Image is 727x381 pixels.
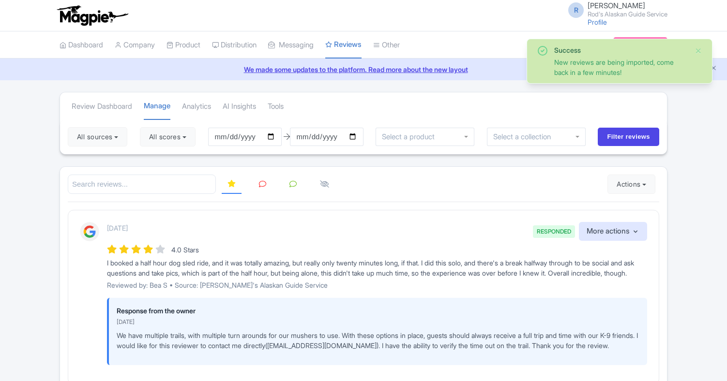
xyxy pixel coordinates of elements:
a: Analytics [182,93,211,120]
p: Response from the owner [117,306,639,316]
a: We made some updates to the platform. Read more about the new layout [6,64,721,74]
img: Google Logo [80,222,99,241]
a: Tools [268,93,284,120]
span: RESPONDED [533,225,575,238]
a: Messaging [268,32,314,59]
a: Manage [144,93,170,120]
span: 4.0 Stars [171,246,199,254]
div: New reviews are being imported, come back in a few minutes! [554,57,687,77]
a: Profile [588,18,607,26]
button: Close announcement [710,63,717,74]
a: R [PERSON_NAME] Rod's Alaskan Guide Service [562,2,667,17]
button: More actions [579,222,647,241]
img: logo-ab69f6fb50320c5b225c76a69d11143b.png [55,5,130,26]
a: Product [167,32,200,59]
button: All scores [140,127,196,147]
button: Actions [607,175,655,194]
p: [DATE] [107,223,128,233]
a: Other [373,32,400,59]
input: Search reviews... [68,175,216,194]
input: Select a collection [493,132,558,141]
a: Company [115,32,155,59]
span: R [568,2,584,18]
input: Filter reviews [598,128,659,146]
button: All sources [68,127,127,147]
div: Success [554,45,687,55]
a: Distribution [212,32,257,59]
p: Reviewed by: Bea S • Source: [PERSON_NAME]'s Alaskan Guide Service [107,280,647,290]
small: Rod's Alaskan Guide Service [588,11,667,17]
a: AI Insights [223,93,256,120]
p: [DATE] [117,318,639,326]
input: Select a product [382,132,440,141]
span: [PERSON_NAME] [588,1,645,10]
a: Dashboard [60,32,103,59]
p: We have multiple trails, with multiple turn arounds for our mushers to use. With these options in... [117,330,639,351]
div: I booked a half hour dog sled ride, and it was totally amazing, but really only twenty minutes lo... [107,258,647,278]
a: Subscription [613,37,667,52]
a: Reviews [325,31,362,59]
button: Close [695,45,702,57]
a: Review Dashboard [72,93,132,120]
